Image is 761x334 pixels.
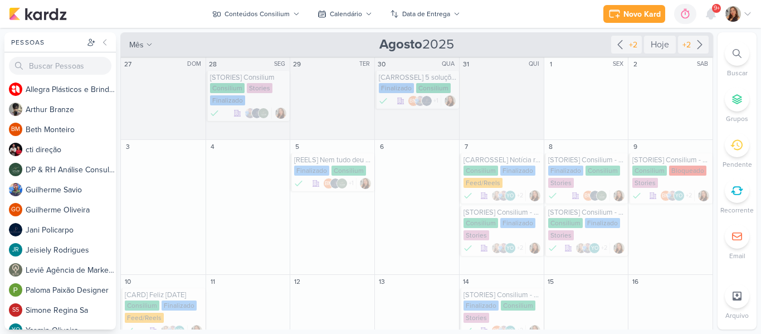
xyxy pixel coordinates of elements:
div: Colaboradores: Franciluce Carvalho, Guilherme Savio, Yasmin Oliveira, Jani Policarpo, DP & RH Aná... [575,243,610,254]
div: Consilium [548,218,583,228]
p: BM [409,99,417,104]
p: YO [12,327,20,333]
div: P a l o m a P a i x ã o D e s i g n e r [26,284,116,296]
div: J a n i P o l i c a r p o [26,224,116,236]
div: SAB [697,60,711,69]
div: Beth Monteiro [9,123,22,136]
div: Beth Monteiro [323,178,334,189]
div: [CARROSSEL] 5 soluções que a Consilium oferce para sua empresa. [379,73,457,82]
p: YO [591,246,598,251]
div: +2 [627,39,640,51]
img: Franciluce Carvalho [491,190,503,201]
img: Leviê Agência de Marketing Digital [9,263,22,277]
img: Jani Policarpo [589,190,601,201]
p: BM [584,193,592,199]
div: Finalizado [162,301,197,311]
div: 9 [630,141,641,152]
p: Pendente [723,159,752,170]
div: DOM [187,60,204,69]
img: Franciluce Carvalho [529,190,540,201]
div: [STORIES] Consilium - Vitor [548,208,626,217]
div: L e v i ê A g ê n c i a d e M a r k e t i n g D i g i t a l [26,264,116,276]
img: cti direção [9,143,22,156]
span: +2 [685,191,692,200]
div: 30 [376,59,387,70]
img: Franciluce Carvalho [529,243,540,254]
div: D P & R H A n á l i s e C o n s u l t i v a [26,164,116,176]
div: 1 [545,59,557,70]
img: Guilherme Savio [498,190,509,201]
div: Finalizado [548,243,557,254]
div: G u i l h e r m e O l i v e i r a [26,204,116,216]
div: 27 [122,59,133,70]
div: 31 [461,59,472,70]
div: 10 [122,276,133,287]
img: Franciluce Carvalho [575,243,587,254]
div: [REELS] Nem tudo deu certo na nossa trajetória, e tudo bem... [294,156,372,164]
div: 11 [207,276,218,287]
p: YO [506,328,514,334]
img: Jani Policarpo [9,223,22,236]
div: Consilium [586,166,620,176]
div: Stories [548,230,574,240]
div: 8 [545,141,557,152]
div: Stories [247,83,272,93]
div: Beth Monteiro [660,190,671,201]
div: Feed/Reels [464,178,503,188]
span: +1 [432,96,438,105]
img: DP & RH Análise Consultiva [9,163,22,176]
p: YO [175,328,183,334]
div: Finalizado [464,190,472,201]
div: B e t h M o n t e i r o [26,124,116,135]
img: Guilherme Savio [9,183,22,196]
div: Consilium [331,166,366,176]
p: JR [12,247,19,253]
div: 28 [207,59,218,70]
div: 3 [122,141,133,152]
img: Jani Policarpo [330,178,341,189]
div: [CARD] Feliz dia dos pais [125,291,203,299]
div: [STORIES] Consilium - Vitor [548,156,626,164]
div: 7 [461,141,472,152]
div: Finalizado [379,95,388,107]
div: Stories [464,313,489,323]
div: Finalizado [464,301,499,311]
img: DP & RH Análise Consultiva [258,108,269,119]
img: Arthur Branze [9,103,22,116]
div: 13 [376,276,387,287]
strong: Agosto [379,36,422,52]
div: Responsável: Franciluce Carvalho [445,95,456,107]
div: Beth Monteiro [408,95,419,107]
div: +2 [680,39,693,51]
div: Finalizado [500,218,535,228]
div: Responsável: Franciluce Carvalho [529,243,540,254]
div: Colaboradores: Beth Monteiro, Jani Policarpo, DP & RH Análise Consultiva [583,190,610,201]
div: Finalizado [294,178,303,189]
div: Pessoas [9,37,85,47]
img: Franciluce Carvalho [698,190,709,201]
div: Responsável: Franciluce Carvalho [613,190,625,201]
div: Finalizado [294,166,329,176]
span: +2 [600,244,607,253]
div: Stories [464,230,489,240]
img: Franciluce Carvalho [275,108,286,119]
div: Responsável: Franciluce Carvalho [698,190,709,201]
div: Hoje [644,36,676,54]
span: mês [129,39,144,51]
button: Novo Kard [603,5,665,23]
div: [STORIES] Consilium - Jani [464,208,542,217]
p: BM [11,127,20,133]
div: Responsável: Franciluce Carvalho [275,108,286,119]
div: A r t h u r B r a n z e [26,104,116,115]
div: Colaboradores: Beth Monteiro, Guilherme Savio, Jani Policarpo, DP & RH Análise Consultiva [408,95,441,107]
div: Jeisiely Rodrigues [9,243,22,256]
div: 12 [291,276,303,287]
img: kardz.app [9,7,67,21]
input: Buscar Pessoas [9,57,111,75]
div: Finalizado [548,190,557,201]
div: c t i d i r e ç ã o [26,144,116,156]
img: Franciluce Carvalho [360,178,371,189]
div: [CARROSSEL] Notícia real e atualizada sobre o mercado de trabalho. [464,156,542,164]
span: +1 [348,179,354,188]
img: Jani Policarpo [251,108,262,119]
